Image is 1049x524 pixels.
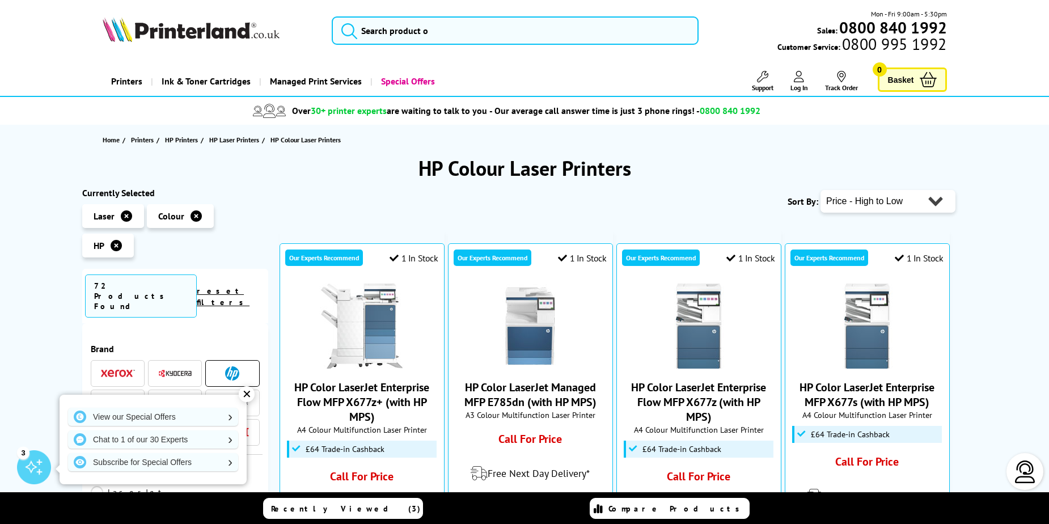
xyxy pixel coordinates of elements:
span: HP Colour Laser Printers [270,136,341,144]
span: Laser [94,210,115,222]
span: A4 Colour Multifunction Laser Printer [286,424,438,435]
img: HP [225,366,239,381]
span: Over are waiting to talk to you [292,105,487,116]
a: HP Color LaserJet Enterprise Flow MFP X677z (with HP MPS) [631,380,766,424]
a: HP Laser Printers [209,134,262,146]
div: Currently Selected [82,187,268,198]
div: 1 In Stock [726,252,775,264]
span: HP Laser Printers [209,134,259,146]
img: Xerox [101,369,135,377]
div: Our Experts Recommend [454,250,531,266]
h1: HP Colour Laser Printers [82,155,967,181]
a: Ink & Toner Cartridges [151,67,259,96]
a: HP [215,366,249,381]
img: HP Color LaserJet Managed MFP E785dn (with HP MPS) [488,284,573,369]
input: Search product o [332,16,699,45]
a: Printerland Logo [103,17,318,44]
a: Chat to 1 of our 30 Experts [68,430,238,449]
span: Mon - Fri 9:00am - 5:30pm [871,9,947,19]
img: Printerland Logo [103,17,280,42]
span: A3 Colour Multifunction Laser Printer [454,409,607,420]
img: HP Color LaserJet Enterprise Flow MFP X677z (with HP MPS) [656,284,741,369]
a: Managed Print Services [259,67,370,96]
a: HP Color LaserJet Enterprise Flow MFP X677z+ (with HP MPS) [319,360,404,371]
a: Log In [790,71,808,92]
a: Subscribe for Special Offers [68,453,238,471]
a: Support [752,71,773,92]
a: HP Printers [165,134,201,146]
span: 72 Products Found [85,274,197,318]
a: Kyocera [158,366,192,381]
a: View our Special Offers [68,408,238,426]
a: LaserJet Enterprise [91,486,193,511]
b: 0800 840 1992 [839,17,947,38]
span: Compare Products [608,504,746,514]
div: Call For Price [806,454,928,475]
img: user-headset-light.svg [1014,460,1037,483]
span: Log In [790,83,808,92]
div: modal_delivery [454,458,607,489]
div: 3 [17,446,29,459]
div: Call For Price [301,469,423,489]
span: £64 Trade-in Cashback [642,445,721,454]
a: Special Offers [370,67,443,96]
a: HP Color LaserJet Enterprise Flow MFP X677z (with HP MPS) [656,360,741,371]
div: Call For Price [638,469,760,489]
img: HP Color LaserJet Enterprise Flow MFP X677z+ (with HP MPS) [319,284,404,369]
img: HP Color LaserJet Enterprise MFP X677s (with HP MPS) [824,284,910,369]
span: Printers [131,134,154,146]
span: Colour [158,210,184,222]
img: Kyocera [158,369,192,378]
span: Sort By: [788,196,818,207]
a: 0800 840 1992 [837,22,947,33]
span: Basket [888,72,914,87]
a: Track Order [825,71,858,92]
div: 1 In Stock [895,252,944,264]
a: Printers [103,67,151,96]
a: HP Color LaserJet Enterprise MFP X677s (with HP MPS) [800,380,934,409]
a: HP Color LaserJet Enterprise Flow MFP X677z+ (with HP MPS) [294,380,429,424]
div: 1 In Stock [390,252,438,264]
span: 30+ printer experts [311,105,387,116]
a: Printers [131,134,156,146]
span: A4 Colour Multifunction Laser Printer [623,424,775,435]
span: Recently Viewed (3) [271,504,421,514]
a: Compare Products [590,498,750,519]
span: Customer Service: [777,39,946,52]
span: Support [752,83,773,92]
span: Sales: [817,25,837,36]
div: Call For Price [469,432,591,452]
span: 0800 840 1992 [700,105,760,116]
span: 0800 995 1992 [840,39,946,49]
a: HP Color LaserJet Managed MFP E785dn (with HP MPS) [488,360,573,371]
span: £64 Trade-in Cashback [811,430,890,439]
span: 0 [873,62,887,77]
span: A4 Colour Multifunction Laser Printer [791,409,944,420]
span: £64 Trade-in Cashback [306,445,384,454]
a: Home [103,134,122,146]
div: Our Experts Recommend [622,250,700,266]
a: HP Color LaserJet Enterprise MFP X677s (with HP MPS) [824,360,910,371]
div: modal_delivery [791,480,944,512]
span: - Our average call answer time is just 3 phone rings! - [489,105,760,116]
a: Recently Viewed (3) [263,498,423,519]
span: HP Printers [165,134,198,146]
span: HP [94,240,104,251]
span: Ink & Toner Cartridges [162,67,251,96]
span: Brand [91,343,260,354]
a: HP Color LaserJet Managed MFP E785dn (with HP MPS) [464,380,597,409]
div: Our Experts Recommend [790,250,868,266]
div: Our Experts Recommend [285,250,363,266]
a: Xerox [101,366,135,381]
a: Basket 0 [878,67,947,92]
div: ✕ [239,386,255,402]
a: reset filters [197,286,249,307]
div: 1 In Stock [558,252,607,264]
